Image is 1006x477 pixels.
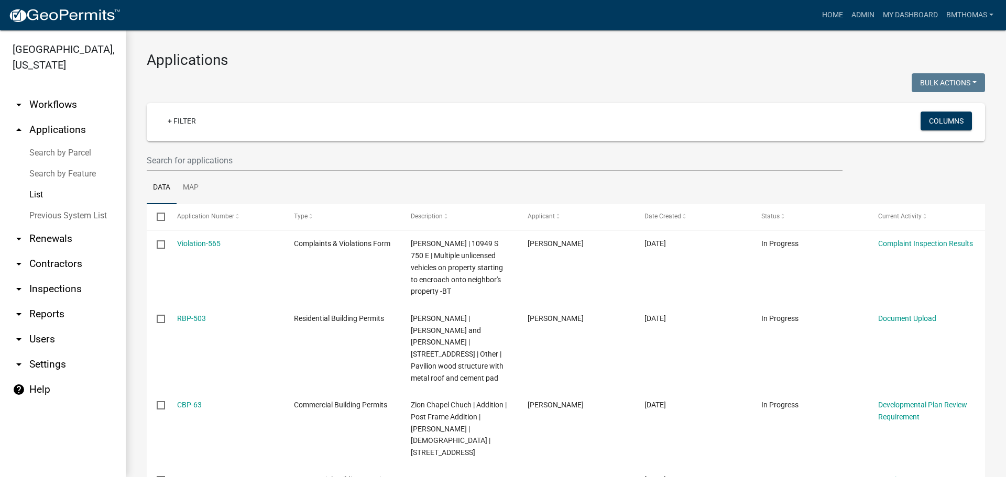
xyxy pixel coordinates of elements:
span: Christina Dicken | Jerry and christina dicken | 1463 W 300 S PERU, IN 46970 | Other | Pavilion wo... [411,314,504,382]
a: Document Upload [878,314,936,323]
datatable-header-cell: Date Created [635,204,751,229]
span: In Progress [761,401,799,409]
button: Columns [921,112,972,130]
span: Application Number [177,213,234,220]
input: Search for applications [147,150,843,171]
a: Admin [847,5,879,25]
a: Data [147,171,177,205]
span: 09/10/2025 [644,401,666,409]
datatable-header-cell: Type [283,204,400,229]
span: Type [294,213,308,220]
a: Complaint Inspection Results [878,239,973,248]
a: Developmental Plan Review Requirement [878,401,967,421]
a: CBP-63 [177,401,202,409]
span: Residential Building Permits [294,314,384,323]
span: Zion Chapel Chuch | Addition | Post Frame Addition | Scott Correll | Zion Chapel Church | 915 S B... [411,401,507,457]
span: Commercial Building Permits [294,401,387,409]
i: arrow_drop_down [13,358,25,371]
a: RBP-503 [177,314,206,323]
i: arrow_drop_up [13,124,25,136]
span: Lavengood, Joan | 10949 S 750 E | Multiple unlicensed vehicles on property starting to encroach o... [411,239,503,295]
span: Christina Dicken [528,314,584,323]
span: Scott Correll [528,401,584,409]
i: arrow_drop_down [13,333,25,346]
a: Violation-565 [177,239,221,248]
datatable-header-cell: Applicant [518,204,635,229]
i: arrow_drop_down [13,98,25,111]
span: Date Created [644,213,681,220]
span: 09/11/2025 [644,239,666,248]
i: arrow_drop_down [13,258,25,270]
span: Brooklyn Thomas [528,239,584,248]
a: Map [177,171,205,205]
a: Home [818,5,847,25]
datatable-header-cell: Select [147,204,167,229]
span: In Progress [761,314,799,323]
a: bmthomas [942,5,998,25]
span: Status [761,213,780,220]
span: In Progress [761,239,799,248]
i: help [13,383,25,396]
datatable-header-cell: Status [751,204,868,229]
span: Complaints & Violations Form [294,239,390,248]
datatable-header-cell: Description [401,204,518,229]
a: My Dashboard [879,5,942,25]
i: arrow_drop_down [13,308,25,320]
i: arrow_drop_down [13,283,25,295]
button: Bulk Actions [912,73,985,92]
span: Description [411,213,443,220]
a: + Filter [159,112,204,130]
i: arrow_drop_down [13,232,25,245]
span: Current Activity [878,213,922,220]
datatable-header-cell: Current Activity [868,204,985,229]
h3: Applications [147,51,985,69]
span: 09/10/2025 [644,314,666,323]
datatable-header-cell: Application Number [167,204,283,229]
span: Applicant [528,213,555,220]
